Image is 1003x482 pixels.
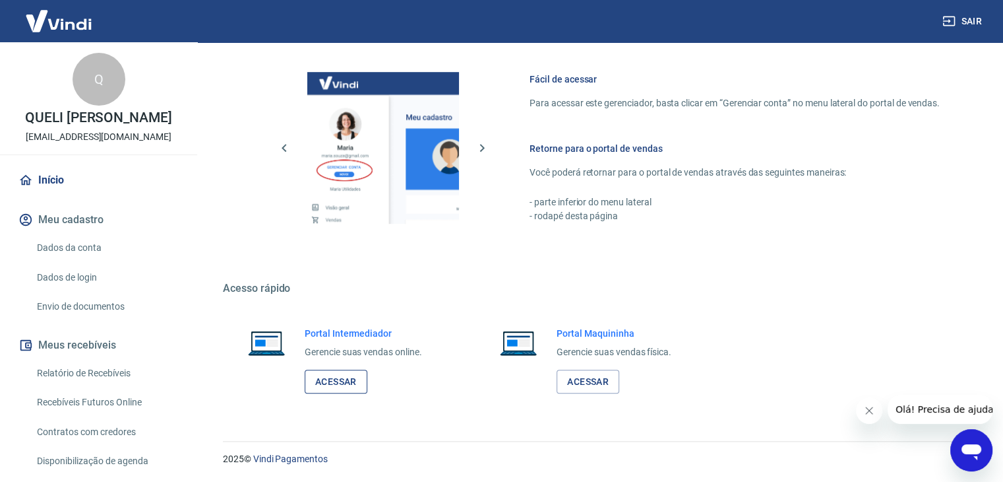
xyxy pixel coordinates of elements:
iframe: Botão para abrir a janela de mensagens [950,429,992,471]
h6: Portal Maquininha [557,327,671,340]
img: Vindi [16,1,102,41]
a: Dados de login [32,264,181,291]
img: Imagem de um notebook aberto [239,327,294,359]
p: Para acessar este gerenciador, basta clicar em “Gerenciar conta” no menu lateral do portal de ven... [530,96,940,110]
img: Imagem de um notebook aberto [491,327,546,359]
p: 2025 © [223,452,971,466]
p: [EMAIL_ADDRESS][DOMAIN_NAME] [26,130,171,144]
h5: Acesso rápido [223,282,971,295]
a: Relatório de Recebíveis [32,360,181,387]
h6: Retorne para o portal de vendas [530,142,940,155]
div: Q [73,53,125,106]
img: Imagem da dashboard mostrando o botão de gerenciar conta na sidebar no lado esquerdo [307,72,459,224]
a: Início [16,166,181,195]
p: Você poderá retornar para o portal de vendas através das seguintes maneiras: [530,166,940,180]
a: Vindi Pagamentos [253,454,328,464]
span: Olá! Precisa de ajuda? [8,9,111,20]
p: - rodapé desta página [530,209,940,223]
h6: Portal Intermediador [305,327,422,340]
a: Acessar [557,370,619,394]
p: Gerencie suas vendas física. [557,345,671,359]
a: Acessar [305,370,367,394]
p: - parte inferior do menu lateral [530,195,940,209]
a: Recebíveis Futuros Online [32,389,181,416]
button: Meu cadastro [16,205,181,234]
iframe: Fechar mensagem [856,397,882,424]
a: Envio de documentos [32,293,181,320]
p: QUELI [PERSON_NAME] [25,111,172,125]
button: Meus recebíveis [16,331,181,360]
iframe: Mensagem da empresa [888,395,992,424]
h6: Fácil de acessar [530,73,940,86]
a: Disponibilização de agenda [32,448,181,475]
button: Sair [940,9,987,34]
a: Dados da conta [32,234,181,261]
p: Gerencie suas vendas online. [305,345,422,359]
a: Contratos com credores [32,419,181,446]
